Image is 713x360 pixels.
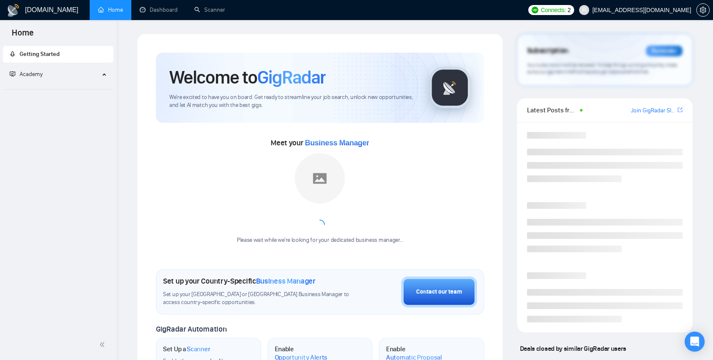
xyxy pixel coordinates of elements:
div: Please wait while we're looking for your dedicated business manager... [232,236,408,244]
img: upwork-logo.png [532,7,538,13]
h1: Set Up a [163,345,210,353]
span: fund-projection-screen [10,71,15,77]
li: Getting Started [3,46,113,63]
a: searchScanner [194,6,225,13]
span: Latest Posts from the GigRadar Community [527,105,577,115]
span: GigRadar Automation [156,325,226,334]
span: Academy [10,71,43,78]
span: Deals closed by similar GigRadar users [517,341,630,356]
span: Business Manager [256,276,316,286]
img: placeholder.png [295,153,345,203]
span: Your subscription will be renewed. To keep things running smoothly, make sure your payment method... [527,62,677,75]
div: Reminder [646,46,683,56]
span: double-left [99,340,108,349]
div: Open Intercom Messenger [685,332,705,352]
div: Contact our team [416,287,462,297]
span: 2 [567,5,571,15]
img: gigradar-logo.png [429,67,471,109]
span: rocket [10,51,15,57]
span: loading [315,220,325,230]
span: user [581,7,587,13]
h1: Welcome to [169,66,326,89]
span: GigRadar [257,66,326,89]
h1: Set up your Country-Specific [163,276,316,286]
a: export [678,106,683,114]
span: Subscription [527,44,568,58]
span: Academy [20,71,43,78]
img: logo [7,4,20,17]
button: setting [696,3,710,17]
button: Contact our team [401,276,477,307]
span: Connects: [541,5,566,15]
a: setting [696,7,710,13]
a: homeHome [98,6,123,13]
span: Getting Started [20,51,60,58]
span: Scanner [187,345,210,353]
a: Join GigRadar Slack Community [631,106,676,115]
span: Set up your [GEOGRAPHIC_DATA] or [GEOGRAPHIC_DATA] Business Manager to access country-specific op... [163,291,351,307]
span: Meet your [271,138,369,147]
span: Home [5,27,40,44]
li: Academy Homepage [3,86,113,91]
span: export [678,106,683,113]
a: dashboardDashboard [140,6,178,13]
span: Business Manager [305,139,369,147]
span: We're excited to have you on board. Get ready to streamline your job search, unlock new opportuni... [169,94,416,109]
